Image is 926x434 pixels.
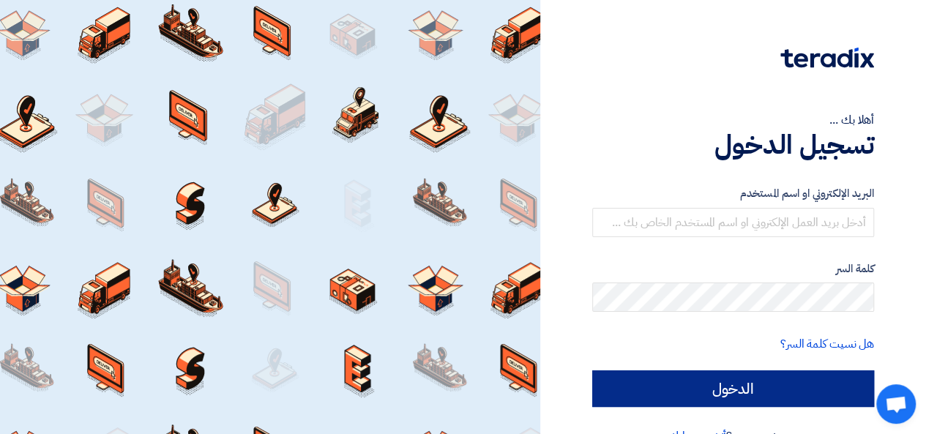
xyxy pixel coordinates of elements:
label: كلمة السر [592,261,874,277]
input: الدخول [592,370,874,407]
div: أهلا بك ... [592,111,874,129]
h1: تسجيل الدخول [592,129,874,161]
a: هل نسيت كلمة السر؟ [780,335,874,353]
input: أدخل بريد العمل الإلكتروني او اسم المستخدم الخاص بك ... [592,208,874,237]
label: البريد الإلكتروني او اسم المستخدم [592,185,874,202]
a: دردشة مفتوحة [876,384,916,424]
img: Teradix logo [780,48,874,68]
